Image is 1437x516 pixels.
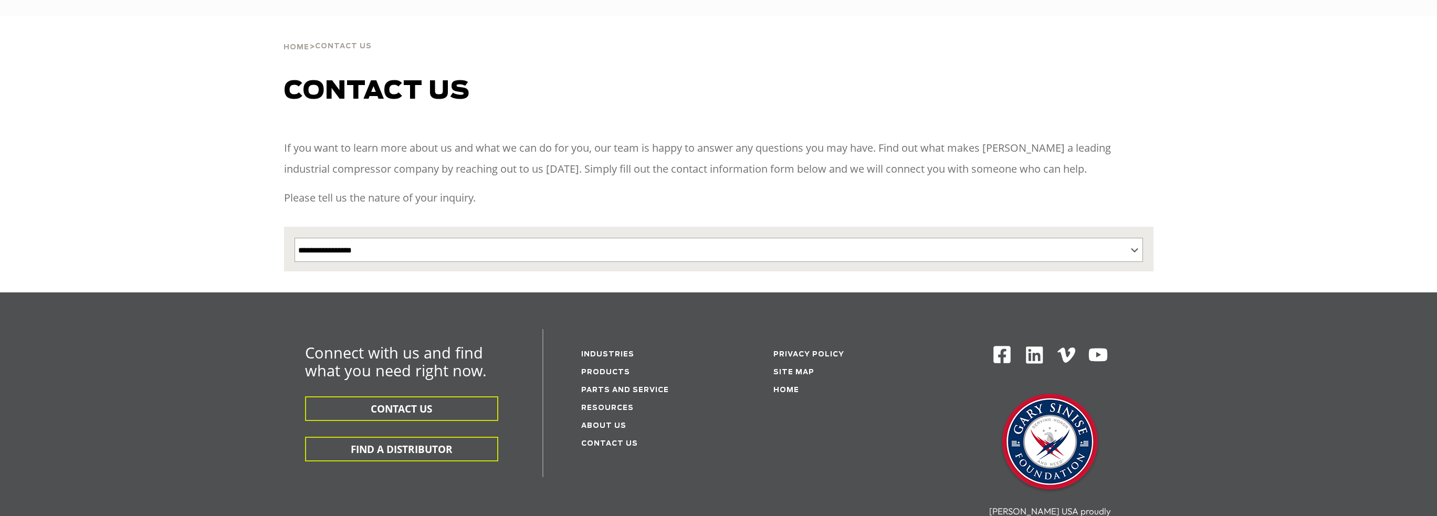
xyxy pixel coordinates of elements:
[1088,345,1108,365] img: Youtube
[581,351,634,358] a: Industries
[581,405,634,412] a: Resources
[315,43,372,50] span: Contact Us
[305,342,487,381] span: Connect with us and find what you need right now.
[284,138,1153,180] p: If you want to learn more about us and what we can do for you, our team is happy to answer any qu...
[581,387,669,394] a: Parts and service
[284,79,470,104] span: Contact us
[773,351,844,358] a: Privacy Policy
[1024,345,1045,365] img: Linkedin
[581,369,630,376] a: Products
[581,423,626,429] a: About Us
[773,387,799,394] a: Home
[284,16,372,56] div: >
[992,345,1012,364] img: Facebook
[305,437,498,461] button: FIND A DISTRIBUTOR
[284,44,309,51] span: Home
[773,369,814,376] a: Site Map
[581,440,638,447] a: Contact Us
[1057,347,1075,363] img: Vimeo
[284,187,1153,208] p: Please tell us the nature of your inquiry.
[284,42,309,51] a: Home
[305,396,498,421] button: CONTACT US
[998,391,1103,496] img: Gary Sinise Foundation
